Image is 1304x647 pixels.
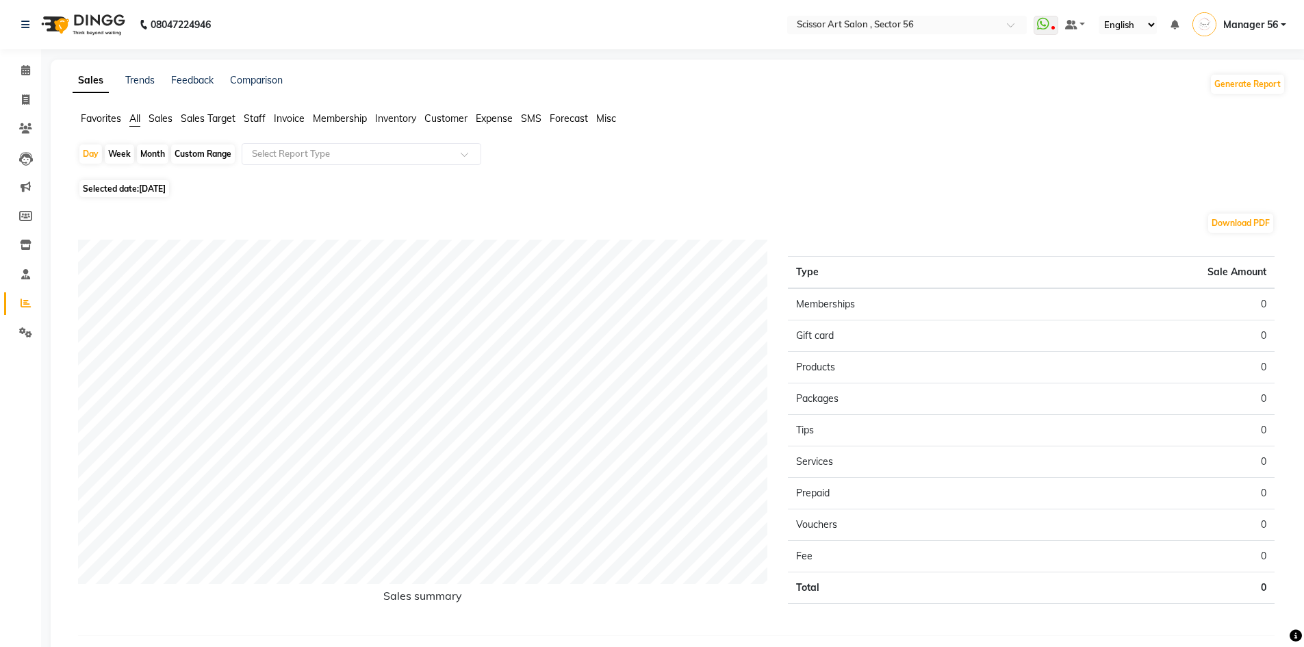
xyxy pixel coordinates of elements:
span: [DATE] [139,183,166,194]
td: 0 [1032,415,1275,446]
td: 0 [1032,509,1275,541]
h6: Sales summary [78,589,767,608]
div: Custom Range [171,144,235,164]
a: Feedback [171,74,214,86]
a: Trends [125,74,155,86]
td: 0 [1032,383,1275,415]
span: Manager 56 [1223,18,1278,32]
span: All [129,112,140,125]
td: 0 [1032,572,1275,604]
td: Packages [788,383,1031,415]
a: Comparison [230,74,283,86]
td: Total [788,572,1031,604]
span: Invoice [274,112,305,125]
img: logo [35,5,129,44]
button: Generate Report [1211,75,1284,94]
a: Sales [73,68,109,93]
td: Gift card [788,320,1031,352]
td: 0 [1032,446,1275,478]
button: Download PDF [1208,214,1273,233]
span: Sales Target [181,112,235,125]
b: 08047224946 [151,5,211,44]
span: Staff [244,112,266,125]
div: Day [79,144,102,164]
span: Inventory [375,112,416,125]
div: Week [105,144,134,164]
img: Manager 56 [1192,12,1216,36]
th: Type [788,257,1031,289]
td: 0 [1032,320,1275,352]
td: 0 [1032,541,1275,572]
span: Expense [476,112,513,125]
th: Sale Amount [1032,257,1275,289]
td: 0 [1032,478,1275,509]
td: Memberships [788,288,1031,320]
span: Membership [313,112,367,125]
span: Customer [424,112,468,125]
td: Tips [788,415,1031,446]
span: Sales [149,112,172,125]
td: Fee [788,541,1031,572]
div: Month [137,144,168,164]
span: Forecast [550,112,588,125]
td: Services [788,446,1031,478]
td: 0 [1032,352,1275,383]
td: 0 [1032,288,1275,320]
td: Vouchers [788,509,1031,541]
span: Selected date: [79,180,169,197]
span: SMS [521,112,541,125]
td: Products [788,352,1031,383]
td: Prepaid [788,478,1031,509]
span: Favorites [81,112,121,125]
span: Misc [596,112,616,125]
